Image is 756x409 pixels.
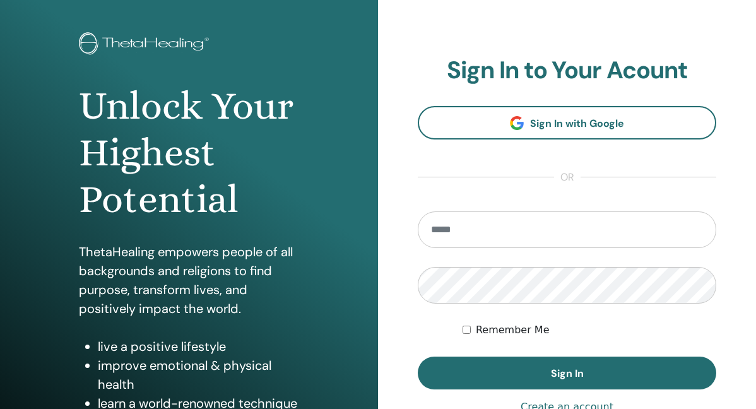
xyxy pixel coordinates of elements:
[418,56,716,85] h2: Sign In to Your Acount
[98,356,299,394] li: improve emotional & physical health
[476,323,550,338] label: Remember Me
[463,323,716,338] div: Keep me authenticated indefinitely or until I manually logout
[98,337,299,356] li: live a positive lifestyle
[530,117,624,130] span: Sign In with Google
[418,357,716,389] button: Sign In
[554,170,581,185] span: or
[551,367,584,380] span: Sign In
[79,83,299,223] h1: Unlock Your Highest Potential
[418,106,716,139] a: Sign In with Google
[79,242,299,318] p: ThetaHealing empowers people of all backgrounds and religions to find purpose, transform lives, a...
